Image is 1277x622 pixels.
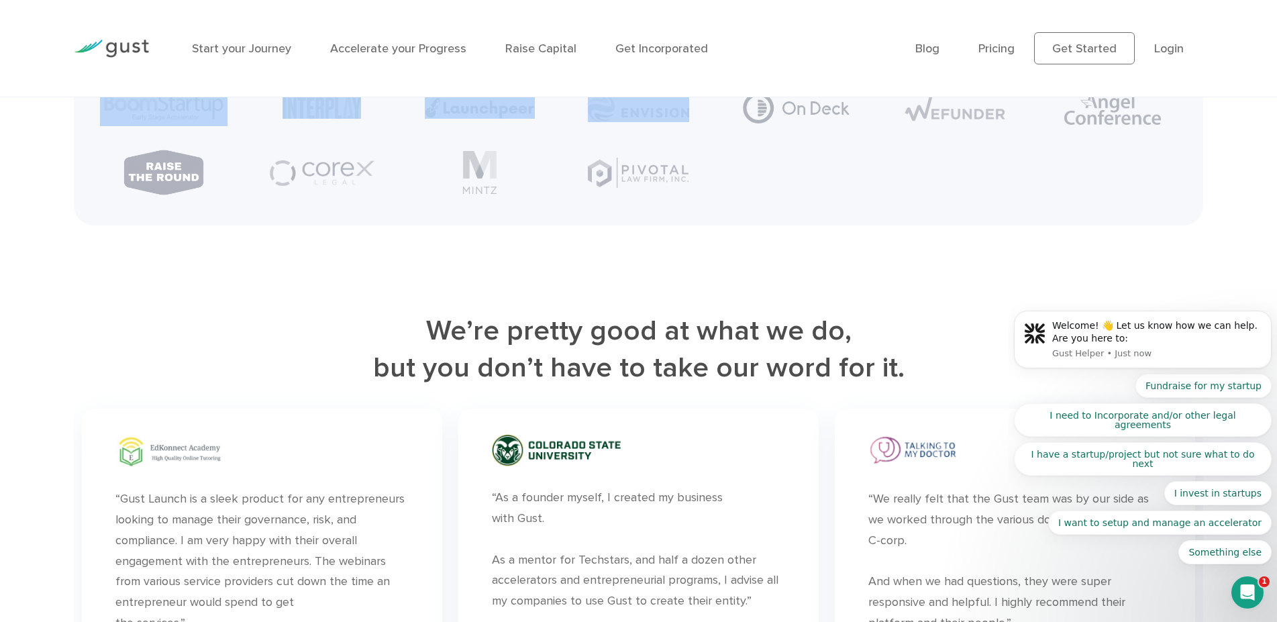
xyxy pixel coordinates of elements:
a: Login [1154,42,1184,56]
img: Corex [268,155,376,191]
div: “As a founder myself, I created my business with Gust. As a mentor for Techstars, and half a doze... [492,488,785,612]
img: Pivotal [588,158,688,188]
a: Get Started [1034,32,1135,64]
span: 1 [1259,576,1270,587]
a: Start your Journey [192,42,291,56]
a: Pricing [978,42,1015,56]
img: Interplay [283,97,361,119]
iframe: Intercom notifications message [1009,138,1277,586]
img: Launchpeer [425,97,535,119]
img: Group 1226 [743,93,850,123]
img: Mintz [462,151,497,194]
img: Talking To My Doctor [868,434,960,468]
img: Edkonnect [115,434,223,468]
img: Gust Logo [74,40,149,58]
img: Csu [492,434,621,466]
a: Raise Capital [505,42,576,56]
iframe: Intercom live chat [1231,576,1264,609]
img: Angel Conference [1064,91,1161,125]
img: Boomstartup [100,91,227,125]
img: Raise The Round [122,149,205,197]
h2: We’re pretty good at what we do, but you don’t have to take our word for it. [74,313,1203,388]
a: Get Incorporated [615,42,708,56]
img: Wefunder [901,93,1009,124]
a: Accelerate your Progress [330,42,466,56]
a: Blog [915,42,939,56]
img: Envision [588,94,689,122]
